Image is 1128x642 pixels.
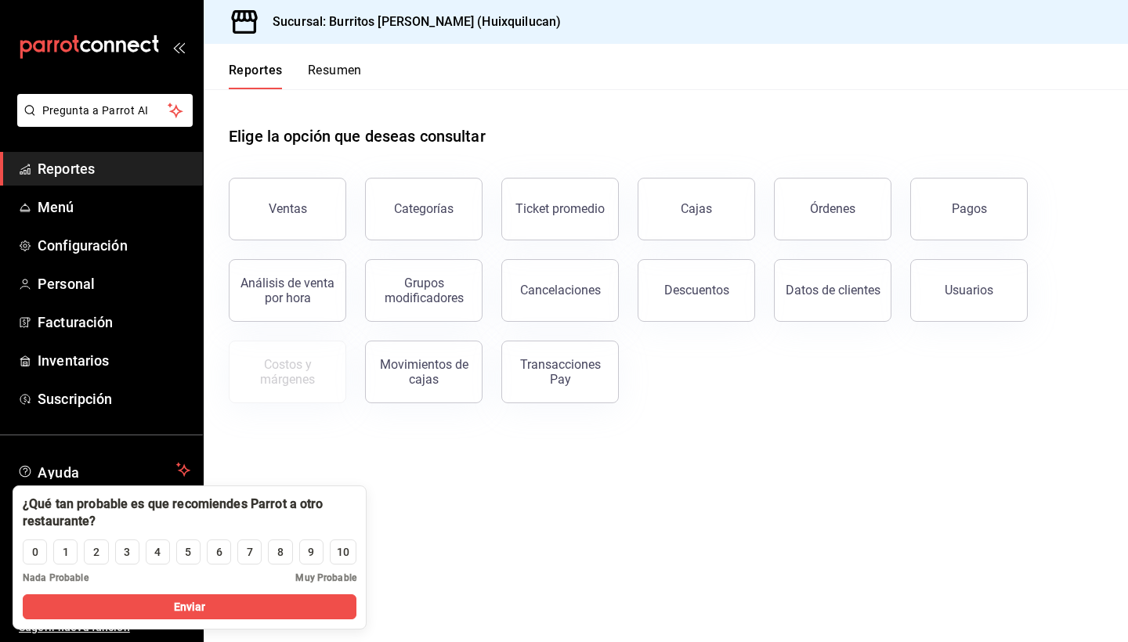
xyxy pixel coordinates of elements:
[216,544,222,561] div: 6
[501,341,619,403] button: Transacciones Pay
[247,544,253,561] div: 7
[229,259,346,322] button: Análisis de venta por hora
[207,539,231,564] button: 6
[38,460,170,479] span: Ayuda
[910,259,1028,322] button: Usuarios
[810,201,855,216] div: Órdenes
[23,594,356,619] button: Enviar
[38,158,190,179] span: Reportes
[277,544,284,561] div: 8
[32,544,38,561] div: 0
[365,259,483,322] button: Grupos modificadores
[664,283,729,298] div: Descuentos
[681,200,713,218] div: Cajas
[229,63,362,89] div: navigation tabs
[229,178,346,240] button: Ventas
[375,357,472,387] div: Movimientos de cajas
[23,496,356,530] div: ¿Qué tan probable es que recomiendes Parrot a otro restaurante?
[38,197,190,218] span: Menú
[63,544,69,561] div: 1
[84,539,108,564] button: 2
[269,201,307,216] div: Ventas
[174,599,206,615] span: Enviar
[229,341,346,403] button: Contrata inventarios para ver este reporte
[38,235,190,256] span: Configuración
[910,178,1028,240] button: Pagos
[365,178,483,240] button: Categorías
[295,571,356,585] span: Muy Probable
[308,544,314,561] div: 9
[260,13,561,31] h3: Sucursal: Burritos [PERSON_NAME] (Huixquilucan)
[11,114,193,130] a: Pregunta a Parrot AI
[520,283,601,298] div: Cancelaciones
[229,124,486,148] h1: Elige la opción que deseas consultar
[952,201,987,216] div: Pagos
[375,276,472,305] div: Grupos modificadores
[185,544,191,561] div: 5
[239,357,336,387] div: Costos y márgenes
[239,276,336,305] div: Análisis de venta por hora
[786,283,880,298] div: Datos de clientes
[115,539,139,564] button: 3
[308,63,362,89] button: Resumen
[365,341,483,403] button: Movimientos de cajas
[53,539,78,564] button: 1
[17,94,193,127] button: Pregunta a Parrot AI
[93,544,99,561] div: 2
[774,178,891,240] button: Órdenes
[638,259,755,322] button: Descuentos
[38,388,190,409] span: Suscripción
[23,539,47,564] button: 0
[42,103,168,119] span: Pregunta a Parrot AI
[154,544,161,561] div: 4
[38,312,190,333] span: Facturación
[515,201,605,216] div: Ticket promedio
[237,539,262,564] button: 7
[774,259,891,322] button: Datos de clientes
[337,544,349,561] div: 10
[146,539,170,564] button: 4
[512,357,609,387] div: Transacciones Pay
[229,63,283,89] button: Reportes
[38,350,190,371] span: Inventarios
[268,539,292,564] button: 8
[394,201,454,216] div: Categorías
[638,178,755,240] a: Cajas
[501,259,619,322] button: Cancelaciones
[176,539,201,564] button: 5
[172,41,185,53] button: open_drawer_menu
[299,539,324,564] button: 9
[330,539,356,564] button: 10
[501,178,619,240] button: Ticket promedio
[945,283,993,298] div: Usuarios
[23,571,89,585] span: Nada Probable
[124,544,130,561] div: 3
[38,273,190,294] span: Personal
